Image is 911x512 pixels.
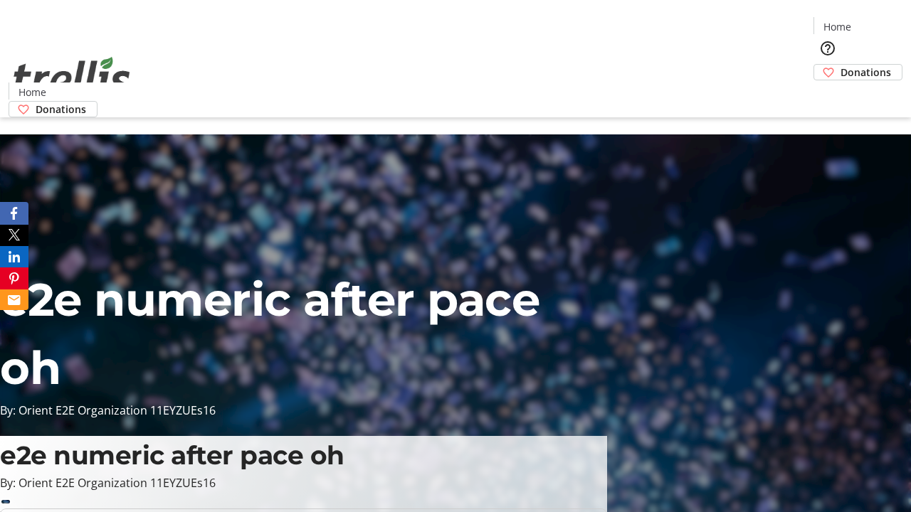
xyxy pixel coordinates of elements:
span: Home [19,85,46,100]
a: Home [9,85,55,100]
img: Orient E2E Organization 11EYZUEs16's Logo [9,41,135,112]
span: Home [823,19,851,34]
span: Donations [841,65,891,80]
a: Donations [9,101,98,117]
button: Cart [813,80,842,109]
button: Help [813,34,842,63]
a: Donations [813,64,902,80]
span: Donations [36,102,86,117]
a: Home [814,19,860,34]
